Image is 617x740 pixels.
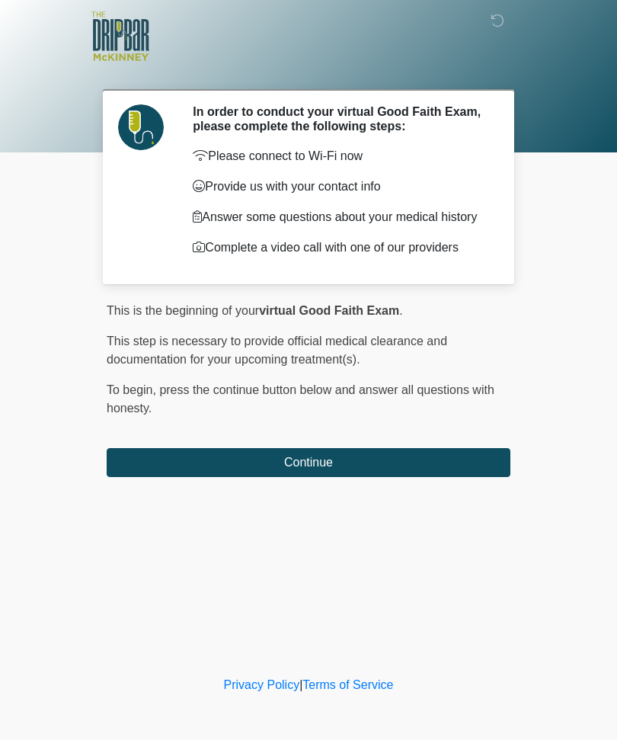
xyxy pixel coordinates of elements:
[193,104,488,133] h2: In order to conduct your virtual Good Faith Exam, please complete the following steps:
[299,678,302,691] a: |
[399,304,402,317] span: .
[107,335,447,366] span: This step is necessary to provide official medical clearance and documentation for your upcoming ...
[107,383,494,415] span: press the continue button below and answer all questions with honesty.
[107,448,510,477] button: Continue
[107,383,159,396] span: To begin,
[91,11,149,61] img: The DRIPBaR - McKinney Logo
[302,678,393,691] a: Terms of Service
[107,304,259,317] span: This is the beginning of your
[259,304,399,317] strong: virtual Good Faith Exam
[118,104,164,150] img: Agent Avatar
[193,208,488,226] p: Answer some questions about your medical history
[193,239,488,257] p: Complete a video call with one of our providers
[193,147,488,165] p: Please connect to Wi-Fi now
[193,178,488,196] p: Provide us with your contact info
[224,678,300,691] a: Privacy Policy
